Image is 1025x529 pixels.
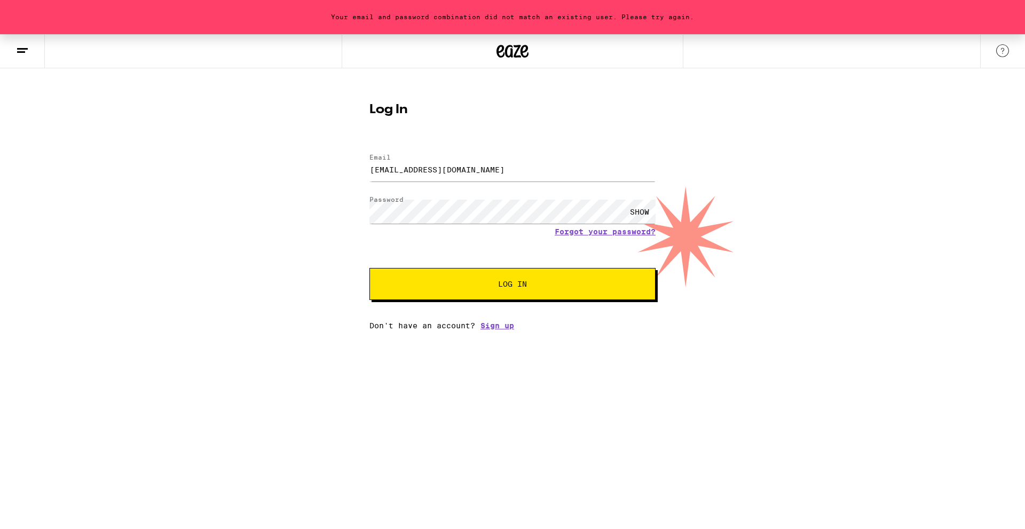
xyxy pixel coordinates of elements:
a: Sign up [480,321,514,330]
a: Forgot your password? [555,227,656,236]
button: Log In [369,268,656,300]
h1: Log In [369,104,656,116]
span: Hi. Need any help? [6,7,77,16]
div: SHOW [624,200,656,224]
input: Email [369,157,656,181]
div: Don't have an account? [369,321,656,330]
span: Log In [498,280,527,288]
label: Password [369,196,404,203]
label: Email [369,154,391,161]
